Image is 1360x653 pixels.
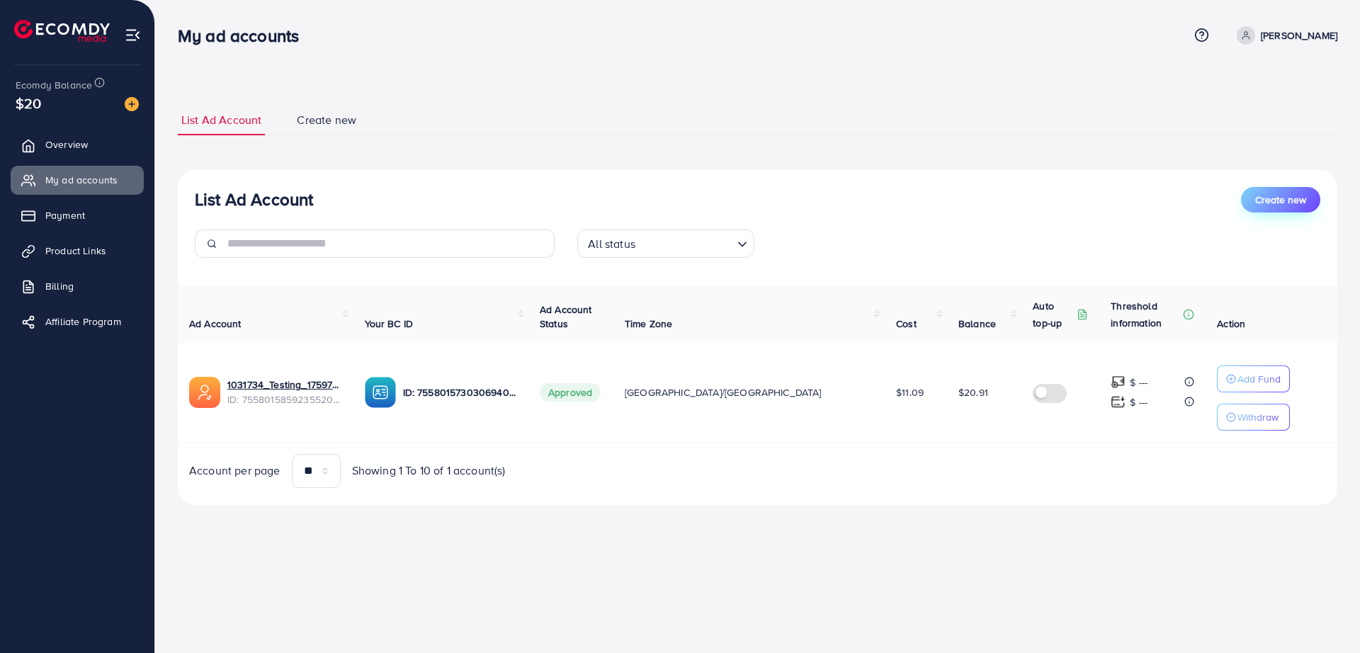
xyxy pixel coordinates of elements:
p: Threshold information [1111,297,1180,331]
span: Your BC ID [365,317,414,331]
p: $ --- [1130,394,1147,411]
div: <span class='underline'>1031734_Testing_1759737796327</span></br>7558015859235520530 [227,377,342,407]
span: Balance [958,317,996,331]
span: Create new [297,112,356,128]
span: Product Links [45,244,106,258]
span: Ad Account Status [540,302,592,331]
span: Billing [45,279,74,293]
p: Auto top-up [1033,297,1074,331]
img: menu [125,27,141,43]
span: Account per page [189,462,280,479]
a: Product Links [11,237,144,265]
button: Create new [1241,187,1320,212]
iframe: Chat [1300,589,1349,642]
p: $ --- [1130,374,1147,391]
span: Payment [45,208,85,222]
img: ic-ads-acc.e4c84228.svg [189,377,220,408]
a: 1031734_Testing_1759737796327 [227,377,342,392]
div: Search for option [577,229,754,258]
span: $20 [16,93,41,113]
p: Withdraw [1237,409,1279,426]
img: image [125,97,139,111]
span: Overview [45,137,88,152]
span: $20.91 [958,385,988,399]
span: ID: 7558015859235520530 [227,392,342,407]
span: My ad accounts [45,173,118,187]
span: Cost [896,317,917,331]
img: ic-ba-acc.ded83a64.svg [365,377,396,408]
button: Withdraw [1217,404,1290,431]
a: My ad accounts [11,166,144,194]
span: $11.09 [896,385,924,399]
span: Ecomdy Balance [16,78,92,92]
span: Ad Account [189,317,242,331]
img: top-up amount [1111,375,1126,390]
p: Add Fund [1237,370,1281,387]
span: Approved [540,383,601,402]
span: Showing 1 To 10 of 1 account(s) [352,462,506,479]
h3: List Ad Account [195,189,313,210]
img: logo [14,20,110,42]
h3: My ad accounts [178,25,310,46]
span: Time Zone [625,317,672,331]
a: [PERSON_NAME] [1231,26,1337,45]
input: Search for option [640,231,732,254]
p: ID: 7558015730306940929 [403,384,518,401]
img: top-up amount [1111,394,1126,409]
span: Create new [1255,193,1306,207]
a: Billing [11,272,144,300]
span: Affiliate Program [45,314,121,329]
p: [PERSON_NAME] [1261,27,1337,44]
button: Add Fund [1217,365,1290,392]
span: All status [585,234,638,254]
span: [GEOGRAPHIC_DATA]/[GEOGRAPHIC_DATA] [625,385,822,399]
span: Action [1217,317,1245,331]
a: Payment [11,201,144,229]
a: Overview [11,130,144,159]
a: Affiliate Program [11,307,144,336]
span: List Ad Account [181,112,261,128]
